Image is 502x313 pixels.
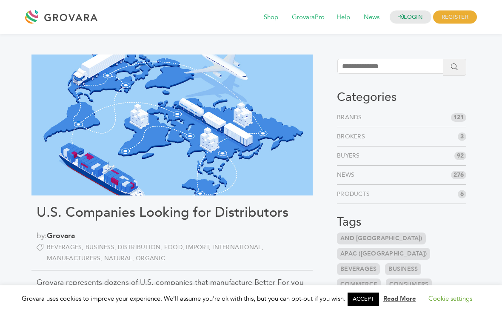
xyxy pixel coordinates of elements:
a: and [GEOGRAPHIC_DATA]) [337,233,426,244]
a: ACCEPT [348,293,379,306]
span: Shop [258,9,284,26]
a: Commerce [337,279,381,290]
span: Help [331,9,356,26]
h3: Categories [337,90,466,105]
a: Grovara [47,230,75,241]
span: GrovaraPro [286,9,331,26]
span: 3 [458,132,466,141]
a: Shop [258,13,284,22]
a: Food [164,243,186,251]
a: APAC ([GEOGRAPHIC_DATA]) [337,248,430,260]
span: News [358,9,385,26]
a: Brokers [337,132,368,141]
a: Help [331,13,356,22]
a: Distribution [118,243,164,251]
span: 92 [454,152,466,160]
a: Manufacturers [47,254,104,262]
span: 6 [458,190,466,198]
a: GrovaraPro [286,13,331,22]
h1: U.S. Companies Looking for Distributors [37,204,308,221]
a: Beverages [47,243,86,251]
a: News [337,171,358,179]
a: Beverages [337,263,380,275]
a: Business [385,263,421,275]
a: Natural [104,254,136,262]
h3: Tags [337,215,466,230]
span: Grovara uses cookies to improve your experience. We'll assume you're ok with this, but you can op... [22,294,481,303]
span: 276 [451,171,466,179]
span: REGISTER [433,11,477,24]
a: News [358,13,385,22]
a: Products [337,190,373,198]
a: International [212,243,263,251]
a: Buyers [337,152,363,160]
a: Organic [136,254,165,262]
a: Consumers [386,279,432,290]
a: Brands [337,113,365,122]
a: Business [86,243,118,251]
a: Read More [383,294,416,303]
a: Cookie settings [428,294,472,303]
span: 121 [451,113,466,122]
a: Import [186,243,212,251]
a: LOGIN [390,11,431,24]
span: by: [37,230,308,241]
